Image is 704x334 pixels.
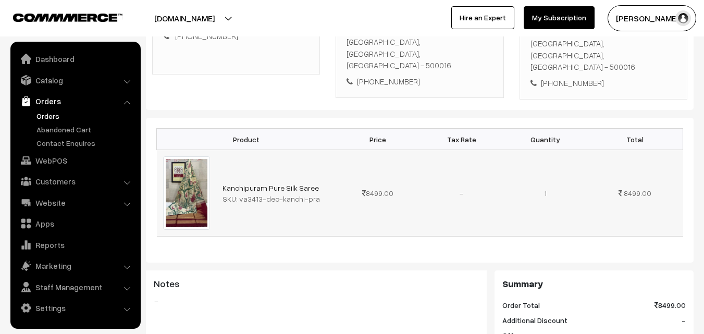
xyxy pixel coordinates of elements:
a: Catalog [13,71,137,90]
img: COMMMERCE [13,14,122,21]
a: Contact Enquires [34,138,137,149]
a: Abandoned Cart [34,124,137,135]
a: Orders [13,92,137,110]
a: Marketing [13,256,137,275]
th: Product [157,129,336,150]
div: [GEOGRAPHIC_DATA] [GEOGRAPHIC_DATA], [GEOGRAPHIC_DATA], [GEOGRAPHIC_DATA] - 500016 [347,24,492,71]
a: Hire an Expert [451,6,514,29]
span: 8499.00 [362,189,393,197]
h3: Summary [502,278,686,290]
span: - [682,315,686,326]
blockquote: - [154,295,479,307]
span: Additional Discount [502,315,567,326]
img: kanchipuram-saree-va3413-dec.jpeg [163,156,211,230]
img: user [675,10,691,26]
a: WebPOS [13,151,137,170]
th: Tax Rate [419,129,503,150]
a: My Subscription [524,6,595,29]
a: COMMMERCE [13,10,104,23]
div: [GEOGRAPHIC_DATA] [GEOGRAPHIC_DATA], [GEOGRAPHIC_DATA], [GEOGRAPHIC_DATA] - 500016 [530,26,676,73]
a: Customers [13,172,137,191]
div: SKU: va3413-dec-kanchi-pra [223,193,330,204]
div: [PHONE_NUMBER] [347,76,492,88]
span: 8499.00 [654,300,686,311]
button: [DOMAIN_NAME] [118,5,251,31]
div: [PHONE_NUMBER] [530,77,676,89]
span: 1 [544,189,547,197]
h3: Notes [154,278,479,290]
th: Quantity [503,129,587,150]
a: Orders [34,110,137,121]
button: [PERSON_NAME] [608,5,696,31]
a: Settings [13,299,137,317]
a: Dashboard [13,50,137,68]
a: Website [13,193,137,212]
span: 8499.00 [624,189,651,197]
a: Staff Management [13,278,137,296]
span: Order Total [502,300,540,311]
a: Kanchipuram Pure Silk Saree [223,183,319,192]
th: Total [587,129,683,150]
a: Reports [13,236,137,254]
a: Apps [13,214,137,233]
td: - [419,150,503,237]
th: Price [336,129,420,150]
